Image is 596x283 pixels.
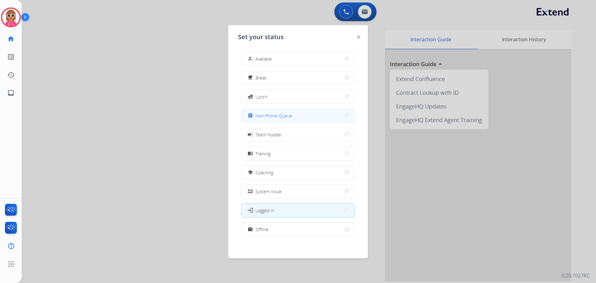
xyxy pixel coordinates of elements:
[242,90,354,103] button: Lunch
[248,189,253,194] mat-icon: phonelink_off
[255,94,267,100] span: Lunch
[255,188,282,195] span: System Issue
[242,204,354,217] button: Logged In
[248,170,253,175] mat-icon: school
[7,89,15,97] mat-icon: inbox
[248,151,253,156] mat-icon: menu_book
[562,272,590,279] p: 0.20.1027RC
[255,226,269,233] span: Offline
[248,227,253,232] mat-icon: work_off
[248,113,253,118] mat-icon: assignment
[255,75,267,81] span: Break
[238,33,284,41] span: Set your status
[247,131,253,138] mat-icon: campaign
[242,166,354,179] button: Coaching
[7,53,15,61] mat-icon: list_alt
[7,35,15,43] mat-icon: home
[242,223,354,236] button: Offline
[255,112,292,119] span: Non-Phone Queue
[248,75,253,80] mat-icon: free_breakfast
[255,150,270,157] span: Training
[357,35,360,39] img: close-button
[2,9,20,26] img: avatar
[255,56,272,62] span: Available
[248,94,253,99] mat-icon: fastfood
[242,147,354,160] button: Training
[255,207,274,214] span: Logged In
[242,109,354,122] button: Non-Phone Queue
[255,131,281,138] span: Team Huddle
[7,71,15,79] mat-icon: history
[242,71,354,84] button: Break
[242,52,354,66] button: Available
[242,128,354,141] button: Team Huddle
[242,185,354,198] button: System Issue
[255,169,273,176] span: Coaching
[248,56,253,62] mat-icon: how_to_reg
[247,207,253,213] mat-icon: login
